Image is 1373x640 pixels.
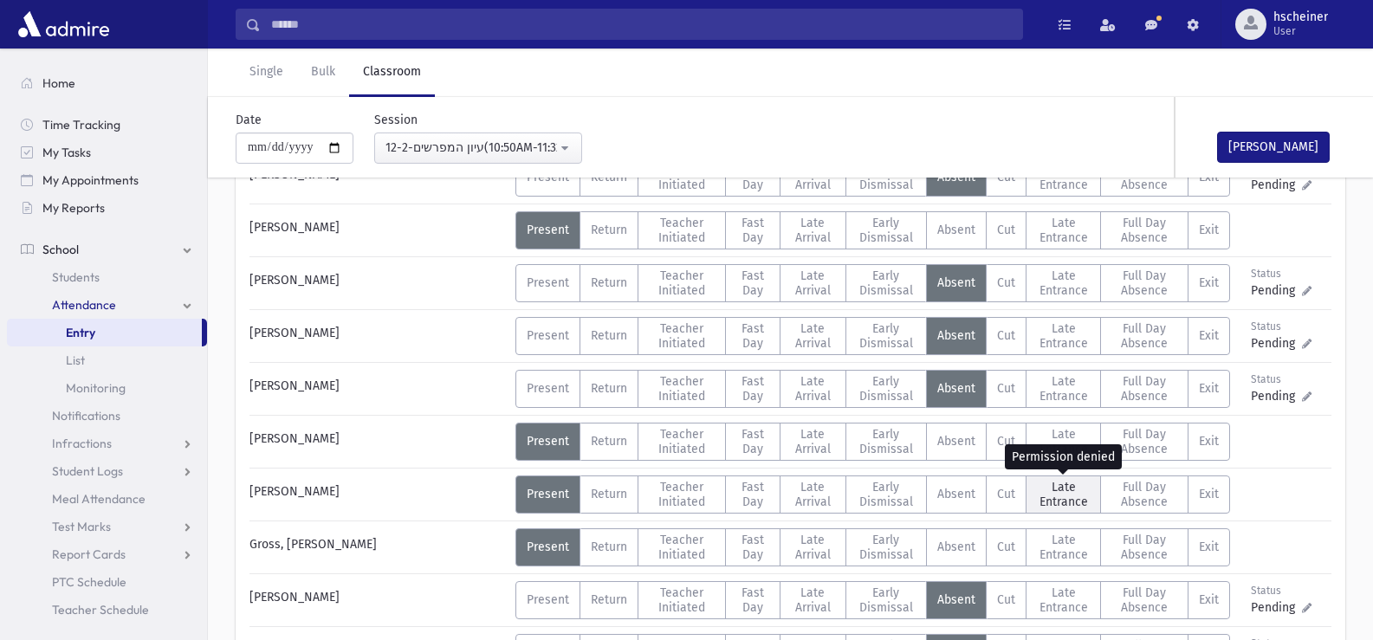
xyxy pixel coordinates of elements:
div: AttTypes [515,264,1230,302]
input: Search [261,9,1022,40]
span: Return [591,592,627,607]
span: Monitoring [66,380,126,396]
span: Absent [937,487,975,501]
a: Time Tracking [7,111,207,139]
a: Infractions [7,430,207,457]
span: Absent [937,592,975,607]
span: Present [527,487,569,501]
span: Exit [1199,223,1219,237]
button: [PERSON_NAME] [1217,132,1330,163]
span: Present [527,223,569,237]
span: Exit [1199,434,1219,449]
div: Gross, [PERSON_NAME] [241,528,515,566]
span: Absent [937,275,975,290]
span: Fast Day [736,533,769,562]
span: Present [527,592,569,607]
span: Teacher Initiated [649,268,715,298]
div: Permission denied [1005,444,1122,469]
span: Early Dismissal [857,533,916,562]
span: Report Cards [52,546,126,562]
span: Late Entrance [1037,585,1091,615]
span: Early Dismissal [857,374,916,404]
span: Fast Day [736,321,769,351]
a: My Appointments [7,166,207,194]
span: Full Day Absence [1111,585,1177,615]
span: Late Arrival [791,427,835,456]
a: My Reports [7,194,207,222]
span: Late Entrance [1037,374,1091,404]
span: Full Day Absence [1111,480,1177,509]
div: Status [1251,319,1328,334]
span: Full Day Absence [1111,268,1177,298]
span: Full Day Absence [1111,533,1177,562]
span: Late Entrance [1037,533,1091,562]
span: Return [591,223,627,237]
span: Cut [997,328,1015,343]
span: Pending [1251,598,1302,617]
a: Monitoring [7,374,207,402]
span: Pending [1251,281,1302,300]
span: Return [591,381,627,396]
span: Pending [1251,334,1302,352]
a: Test Marks [7,513,207,540]
span: Teacher Initiated [649,321,715,351]
span: Teacher Initiated [649,533,715,562]
div: 12-2-עיון המפרשים(10:50AM-11:32AM) [385,139,557,157]
span: Present [527,275,569,290]
span: Absent [937,328,975,343]
span: Present [527,328,569,343]
div: [PERSON_NAME] [241,317,515,355]
span: Fast Day [736,480,769,509]
div: AttTypes [515,528,1230,566]
a: School [7,236,207,263]
span: Attendance [52,297,116,313]
span: Students [52,269,100,285]
a: Home [7,69,207,97]
div: [PERSON_NAME] [241,423,515,461]
span: Teacher Initiated [649,216,715,245]
a: My Tasks [7,139,207,166]
span: Exit [1199,540,1219,554]
span: Return [591,275,627,290]
span: Teacher Initiated [649,480,715,509]
span: Return [591,434,627,449]
span: Fast Day [736,268,769,298]
span: Fast Day [736,216,769,245]
span: Early Dismissal [857,321,916,351]
div: AttTypes [515,581,1230,619]
span: Early Dismissal [857,427,916,456]
div: AttTypes [515,317,1230,355]
span: Entry [66,325,95,340]
span: List [66,352,85,368]
span: Exit [1199,381,1219,396]
div: Status [1251,583,1328,598]
span: Meal Attendance [52,491,146,507]
span: Cut [997,434,1015,449]
span: Late Arrival [791,321,835,351]
span: Fast Day [736,374,769,404]
div: [PERSON_NAME] [241,370,515,408]
span: Present [527,434,569,449]
span: My Tasks [42,145,91,160]
div: Status [1251,372,1328,387]
span: PTC Schedule [52,574,126,590]
div: AttTypes [515,370,1230,408]
span: Full Day Absence [1111,216,1177,245]
span: Present [527,540,569,554]
span: Full Day Absence [1111,427,1177,456]
span: Test Marks [52,519,111,534]
span: Late Entrance [1037,427,1091,456]
span: Early Dismissal [857,268,916,298]
a: Bulk [297,48,349,97]
span: Cut [997,487,1015,501]
div: AttTypes [515,211,1230,249]
span: Fast Day [736,427,769,456]
span: Time Tracking [42,117,120,133]
span: Exit [1199,275,1219,290]
span: My Reports [42,200,105,216]
span: Late Arrival [791,533,835,562]
span: Late Arrival [791,216,835,245]
span: hscheiner [1273,10,1328,24]
span: Cut [997,381,1015,396]
span: Present [527,381,569,396]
